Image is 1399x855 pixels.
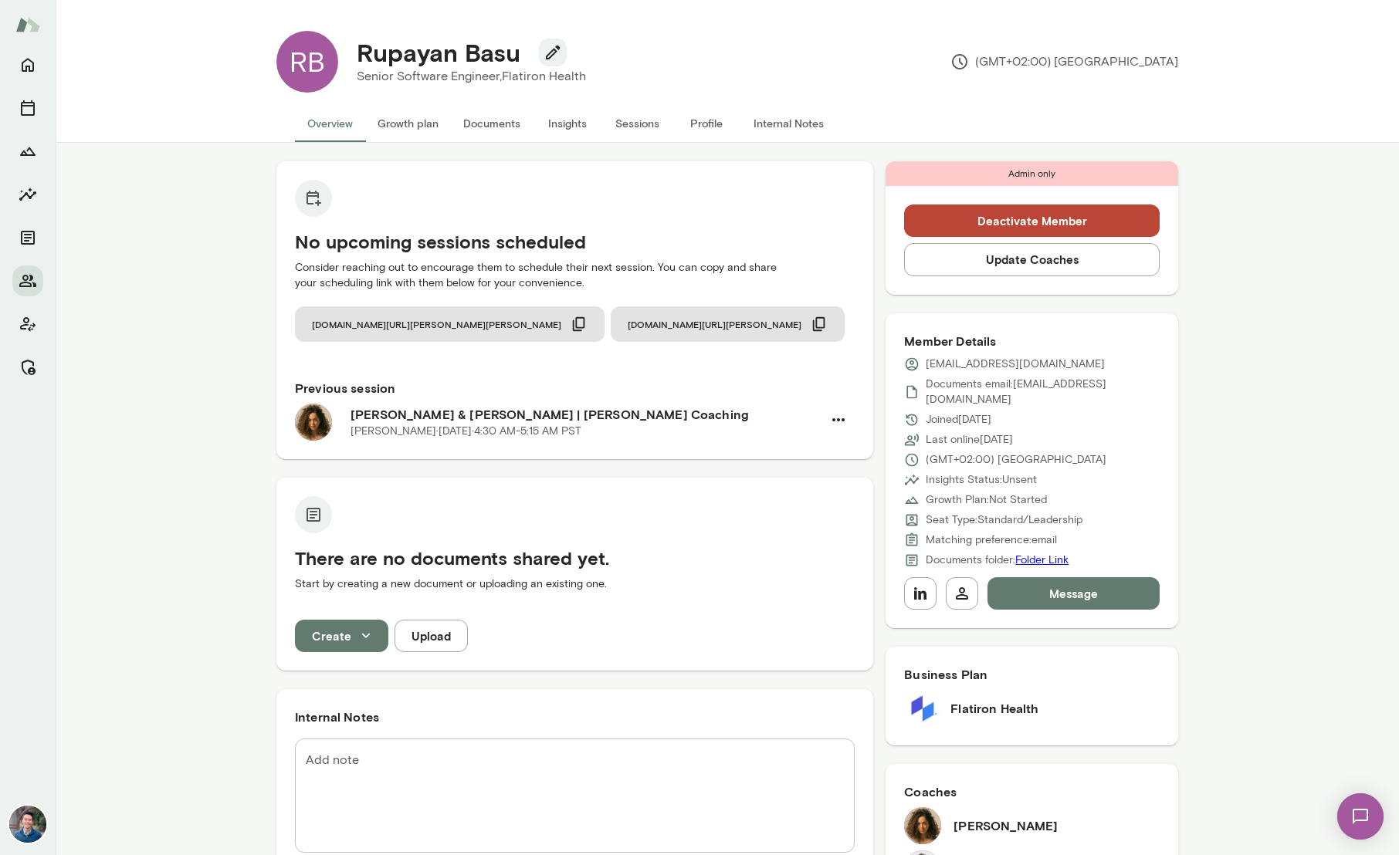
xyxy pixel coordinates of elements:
[926,452,1106,468] p: (GMT+02:00) [GEOGRAPHIC_DATA]
[451,105,533,142] button: Documents
[12,352,43,383] button: Manage
[351,405,822,424] h6: [PERSON_NAME] & [PERSON_NAME] | [PERSON_NAME] Coaching
[295,379,855,397] h6: Previous session
[276,31,338,93] div: RB
[926,553,1069,568] p: Documents folder:
[628,318,801,330] span: [DOMAIN_NAME][URL][PERSON_NAME]
[15,10,40,39] img: Mento
[904,204,1160,237] button: Deactivate Member
[950,52,1178,71] p: (GMT+02:00) [GEOGRAPHIC_DATA]
[295,260,855,291] p: Consider reaching out to encourage them to schedule their next session. You can copy and share yo...
[12,222,43,253] button: Documents
[904,332,1160,350] h6: Member Details
[9,806,46,843] img: Alex Yu
[926,377,1160,407] p: Documents email: [EMAIL_ADDRESS][DOMAIN_NAME]
[904,807,941,844] img: Najla Elmachtoub
[950,699,1038,718] h6: Flatiron Health
[357,38,520,67] h4: Rupayan Basu
[611,306,845,342] button: [DOMAIN_NAME][URL][PERSON_NAME]
[904,665,1160,684] h6: Business Plan
[12,179,43,210] button: Insights
[295,546,855,570] h5: There are no documents shared yet.
[295,576,855,592] p: Start by creating a new document or uploading an existing one.
[926,472,1037,488] p: Insights Status: Unsent
[886,161,1178,186] div: Admin only
[295,105,365,142] button: Overview
[926,432,1013,448] p: Last online [DATE]
[926,532,1057,548] p: Matching preference: email
[672,105,741,142] button: Profile
[312,318,561,330] span: [DOMAIN_NAME][URL][PERSON_NAME][PERSON_NAME]
[12,136,43,167] button: Growth Plan
[926,512,1082,528] p: Seat Type: Standard/Leadership
[395,620,468,652] button: Upload
[904,243,1160,275] button: Update Coaches
[926,357,1105,372] p: [EMAIL_ADDRESS][DOMAIN_NAME]
[357,67,586,86] p: Senior Software Engineer, Flatiron Health
[295,229,855,254] h5: No upcoming sessions scheduled
[987,577,1160,610] button: Message
[12,265,43,296] button: Members
[295,620,388,652] button: Create
[12,49,43,80] button: Home
[602,105,672,142] button: Sessions
[926,412,991,427] p: Joined [DATE]
[954,816,1058,835] h6: [PERSON_NAME]
[295,306,605,342] button: [DOMAIN_NAME][URL][PERSON_NAME][PERSON_NAME]
[365,105,451,142] button: Growth plan
[12,93,43,123] button: Sessions
[904,782,1160,801] h6: Coaches
[351,424,581,439] p: [PERSON_NAME] · [DATE] · 4:30 AM-5:15 AM PST
[533,105,602,142] button: Insights
[12,309,43,340] button: Client app
[1015,553,1069,566] a: Folder Link
[926,492,1047,508] p: Growth Plan: Not Started
[295,708,855,726] h6: Internal Notes
[741,105,836,142] button: Internal Notes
